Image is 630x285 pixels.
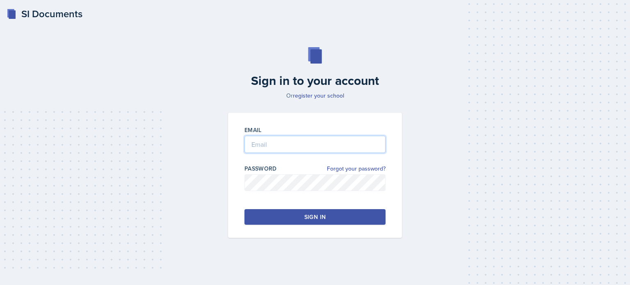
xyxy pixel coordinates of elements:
[293,91,344,100] a: register your school
[244,126,262,134] label: Email
[223,91,407,100] p: Or
[327,164,386,173] a: Forgot your password?
[244,136,386,153] input: Email
[304,213,326,221] div: Sign in
[7,7,82,21] a: SI Documents
[244,164,277,173] label: Password
[223,73,407,88] h2: Sign in to your account
[244,209,386,225] button: Sign in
